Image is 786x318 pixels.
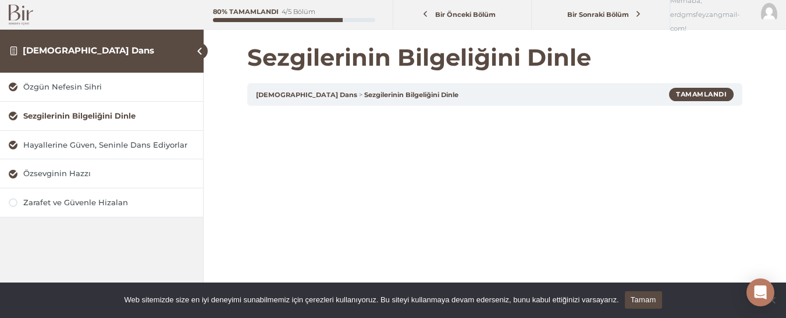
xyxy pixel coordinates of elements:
[9,168,194,179] a: Özsevginin Hazzı
[23,45,154,56] a: [DEMOGRAPHIC_DATA] Dans
[247,44,742,72] h1: Sezgilerinin Bilgeliğini Dinle
[23,140,194,151] div: Hayallerine Güven, Seninle Dans Ediyorlar
[23,197,194,208] div: Zarafet ve Güvenle Hizalan
[213,9,279,15] div: 80% Tamamlandı
[428,10,502,19] span: Bir Önceki Bölüm
[23,168,194,179] div: Özsevginin Hazzı
[23,81,194,92] div: Özgün Nefesin Sihri
[256,91,357,99] a: [DEMOGRAPHIC_DATA] Dans
[9,81,194,92] a: Özgün Nefesin Sihri
[124,294,618,306] span: Web sitemizde size en iyi deneyimi sunabilmemiz için çerezleri kullanıyoruz. Bu siteyi kullanmaya...
[9,140,194,151] a: Hayallerine Güven, Seninle Dans Ediyorlar
[282,9,315,15] div: 4/5 Bölüm
[396,4,528,26] a: Bir Önceki Bölüm
[9,110,194,122] a: Sezgilerinin Bilgeliğini Dinle
[535,4,667,26] a: Bir Sonraki Bölüm
[364,91,458,99] a: Sezgilerinin Bilgeliğini Dinle
[9,5,33,25] img: Bir Logo
[9,197,194,208] a: Zarafet ve Güvenle Hizalan
[560,10,635,19] span: Bir Sonraki Bölüm
[746,278,774,306] div: Open Intercom Messenger
[23,110,194,122] div: Sezgilerinin Bilgeliğini Dinle
[625,291,662,309] a: Tamam
[669,88,734,101] div: Tamamlandı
